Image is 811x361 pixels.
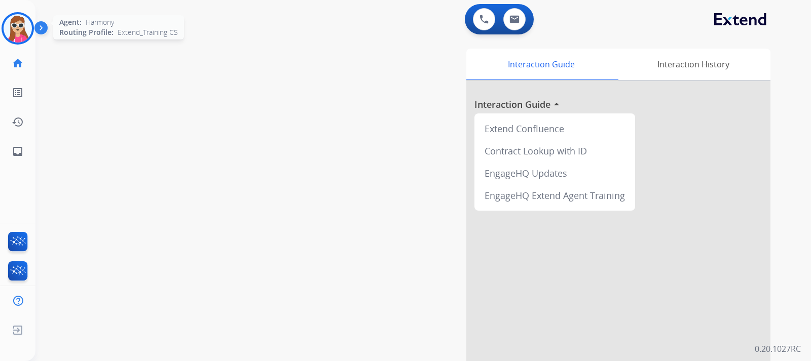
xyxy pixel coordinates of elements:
[616,49,770,80] div: Interaction History
[12,116,24,128] mat-icon: history
[478,117,631,140] div: Extend Confluence
[755,343,801,355] p: 0.20.1027RC
[12,57,24,69] mat-icon: home
[478,140,631,162] div: Contract Lookup with ID
[12,145,24,157] mat-icon: inbox
[59,17,82,27] span: Agent:
[118,27,178,37] span: Extend_Training CS
[466,49,616,80] div: Interaction Guide
[86,17,114,27] span: Harmony
[4,14,32,43] img: avatar
[478,184,631,207] div: EngageHQ Extend Agent Training
[478,162,631,184] div: EngageHQ Updates
[12,87,24,99] mat-icon: list_alt
[59,27,114,37] span: Routing Profile:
